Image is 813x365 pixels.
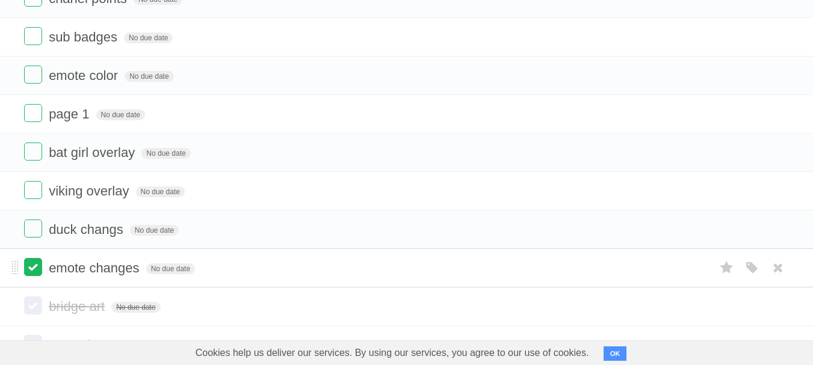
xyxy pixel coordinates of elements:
[49,145,138,160] span: bat girl overlay
[49,337,128,352] span: execution art
[49,106,92,121] span: page 1
[24,66,42,84] label: Done
[146,263,195,274] span: No due date
[49,299,108,314] span: bridge art
[96,109,145,120] span: No due date
[49,222,126,237] span: duck changs
[111,302,160,313] span: No due date
[125,71,173,82] span: No due date
[24,143,42,161] label: Done
[24,296,42,314] label: Done
[716,258,738,278] label: Star task
[24,104,42,122] label: Done
[24,27,42,45] label: Done
[24,181,42,199] label: Done
[136,186,185,197] span: No due date
[141,148,190,159] span: No due date
[49,183,132,198] span: viking overlay
[130,225,179,236] span: No due date
[49,68,121,83] span: emote color
[124,32,173,43] span: No due date
[604,346,627,361] button: OK
[24,219,42,238] label: Done
[24,258,42,276] label: Done
[49,29,120,44] span: sub badges
[24,335,42,353] label: Done
[184,341,601,365] span: Cookies help us deliver our services. By using our services, you agree to our use of cookies.
[49,260,142,275] span: emote changes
